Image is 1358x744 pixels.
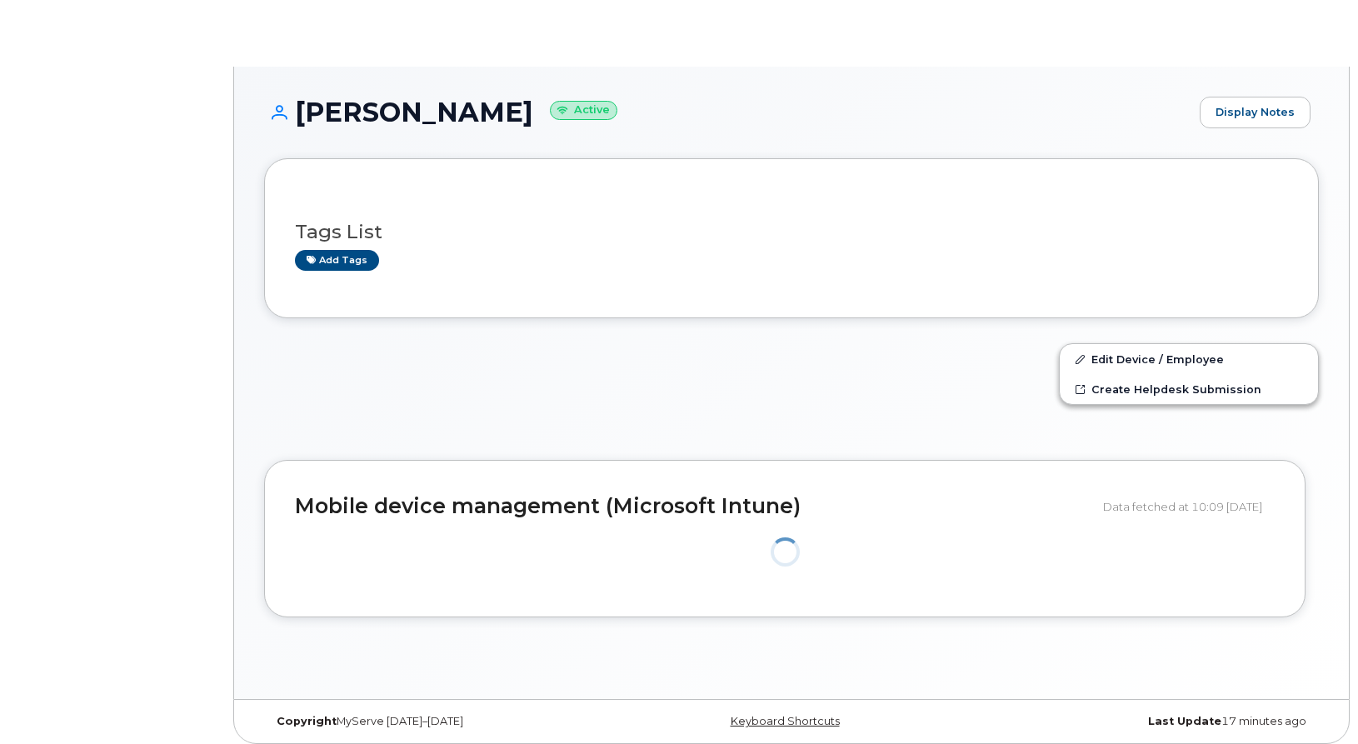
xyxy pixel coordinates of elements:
[731,715,840,727] a: Keyboard Shortcuts
[264,97,1191,127] h1: [PERSON_NAME]
[1103,491,1275,522] div: Data fetched at 10:09 [DATE]
[1148,715,1221,727] strong: Last Update
[1060,374,1318,404] a: Create Helpdesk Submission
[967,715,1319,728] div: 17 minutes ago
[295,250,379,271] a: Add tags
[264,715,616,728] div: MyServe [DATE]–[DATE]
[1060,344,1318,374] a: Edit Device / Employee
[277,715,337,727] strong: Copyright
[295,222,1288,242] h3: Tags List
[550,101,617,120] small: Active
[295,495,1091,518] h2: Mobile device management (Microsoft Intune)
[1200,97,1311,128] a: Display Notes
